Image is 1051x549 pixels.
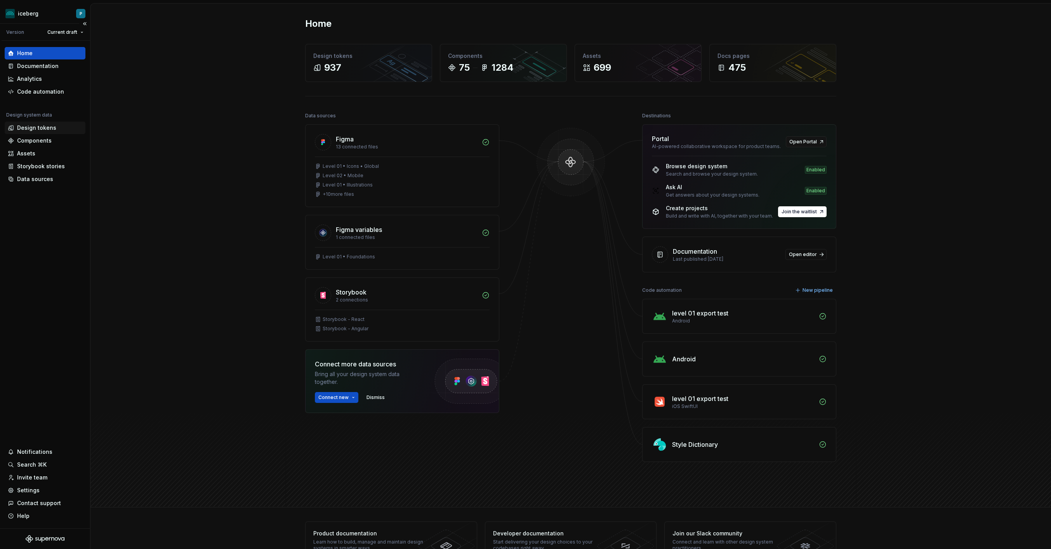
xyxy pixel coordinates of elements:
[5,73,85,85] a: Analytics
[17,150,35,157] div: Assets
[305,277,499,342] a: Storybook2 connectionsStorybook - ReactStorybook - Angular
[315,370,420,386] div: Bring all your design system data together.
[305,215,499,270] a: Figma variables1 connected filesLevel 01 • Foundations
[323,254,375,260] div: Level 01 • Foundations
[313,52,424,60] div: Design tokens
[44,27,87,38] button: Current draft
[336,297,477,303] div: 2 connections
[789,139,817,145] span: Open Portal
[323,173,363,179] div: Level 02 • Mobile
[666,213,773,219] div: Build and write with AI, together with your team.
[367,394,385,401] span: Dismiss
[80,10,82,17] div: P
[305,17,332,30] h2: Home
[17,162,65,170] div: Storybook stories
[336,234,477,241] div: 1 connected files
[672,530,785,537] div: Join our Slack community
[666,171,758,177] div: Search and browse your design system.
[785,249,827,260] a: Open editor
[594,61,611,74] div: 699
[17,124,56,132] div: Design tokens
[5,446,85,458] button: Notifications
[782,209,817,215] span: Join the waitlist
[672,354,696,364] div: Android
[17,499,61,507] div: Contact support
[789,251,817,258] span: Open editor
[805,187,827,195] div: Enabled
[642,285,682,296] div: Code automation
[6,29,24,35] div: Version
[709,44,836,82] a: Docs pages475
[493,530,606,537] div: Developer documentation
[324,61,341,74] div: 937
[18,10,38,17] div: iceberg
[672,394,728,403] div: level 01 export test
[17,137,52,145] div: Components
[336,134,354,144] div: Figma
[17,75,42,83] div: Analytics
[672,440,718,449] div: Style Dictionary
[323,316,365,322] div: Storybook - React
[672,403,814,410] div: iOS SwiftUI
[336,144,477,150] div: 13 connected files
[673,247,717,256] div: Documentation
[323,191,354,197] div: + 10 more files
[666,192,759,198] div: Get answers about your design systems.
[5,484,85,497] a: Settings
[492,61,514,74] div: 1284
[363,392,388,403] button: Dismiss
[5,134,85,147] a: Components
[805,166,827,174] div: Enabled
[315,392,358,403] button: Connect new
[2,5,89,22] button: icebergP
[666,162,758,170] div: Browse design system
[5,60,85,72] a: Documentation
[786,136,827,147] a: Open Portal
[17,448,52,456] div: Notifications
[728,61,746,74] div: 475
[642,110,671,121] div: Destinations
[803,287,833,293] span: New pipeline
[26,535,64,543] svg: Supernova Logo
[459,61,470,74] div: 75
[17,486,40,494] div: Settings
[318,394,349,401] span: Connect new
[5,47,85,59] a: Home
[305,124,499,207] a: Figma13 connected filesLevel 01 • Icons • GlobalLevel 02 • MobileLevel 01 • Illustrations+10more ...
[448,52,559,60] div: Components
[336,288,367,297] div: Storybook
[47,29,77,35] span: Current draft
[315,359,420,369] div: Connect more data sources
[5,458,85,471] button: Search ⌘K
[717,52,828,60] div: Docs pages
[5,85,85,98] a: Code automation
[652,134,669,143] div: Portal
[5,497,85,509] button: Contact support
[323,182,373,188] div: Level 01 • Illustrations
[778,206,827,217] button: Join the waitlist
[5,160,85,173] a: Storybook stories
[666,183,759,191] div: Ask AI
[666,204,773,212] div: Create projects
[5,471,85,484] a: Invite team
[440,44,567,82] a: Components751284
[583,52,693,60] div: Assets
[323,163,379,169] div: Level 01 • Icons • Global
[336,225,382,234] div: Figma variables
[5,9,15,18] img: 418c6d47-6da6-4103-8b13-b5999f8989a1.png
[5,510,85,522] button: Help
[305,44,432,82] a: Design tokens937
[305,110,336,121] div: Data sources
[17,474,47,481] div: Invite team
[17,512,30,520] div: Help
[17,175,53,183] div: Data sources
[793,285,836,296] button: New pipeline
[652,143,781,150] div: AI-powered collaborative workspace for product teams.
[17,62,59,70] div: Documentation
[17,88,64,96] div: Code automation
[79,18,90,29] button: Collapse sidebar
[673,256,781,262] div: Last published [DATE]
[6,112,52,118] div: Design system data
